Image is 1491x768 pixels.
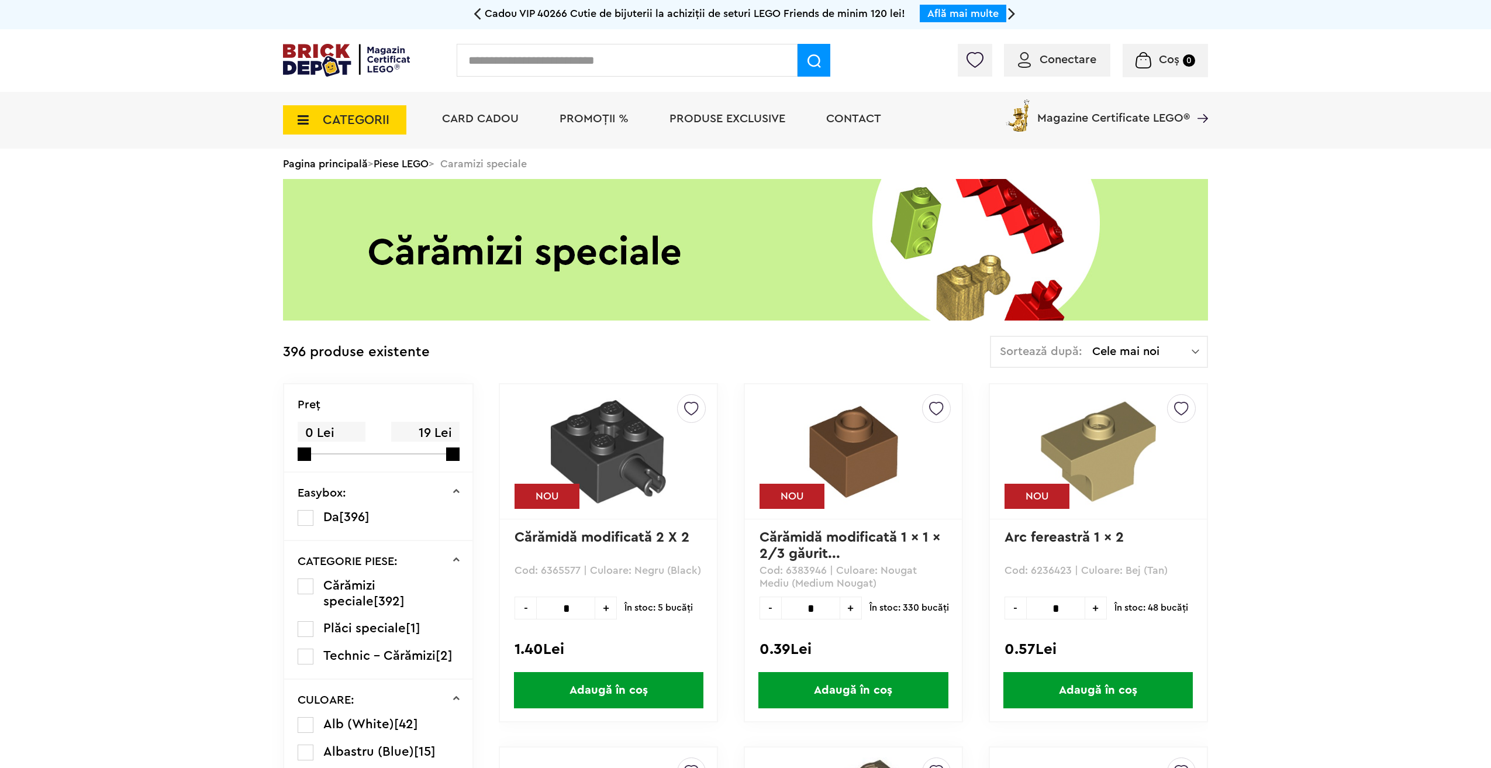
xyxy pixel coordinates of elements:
a: Adaugă în coș [990,672,1207,708]
span: [15] [414,745,436,758]
span: - [1005,597,1026,619]
span: În stoc: 330 bucăţi [869,597,949,619]
small: 0 [1183,54,1195,67]
img: Caramizi speciale [283,179,1208,321]
span: + [595,597,617,619]
span: Adaugă în coș [514,672,703,708]
span: - [515,597,536,619]
span: - [760,597,781,619]
a: Arc fereastră 1 x 2 [1005,531,1124,545]
a: Cărămidă modificată 1 x 1 x 2/3 găurit... [760,531,944,561]
a: Conectare [1018,54,1096,66]
span: [2] [436,649,453,662]
span: În stoc: 48 bucăţi [1114,597,1188,619]
p: CULOARE: [298,694,354,706]
span: CATEGORII [323,113,389,126]
span: 19 Lei [391,422,459,445]
a: Card Cadou [442,113,519,125]
a: Adaugă în coș [745,672,962,708]
a: Magazine Certificate LEGO® [1190,97,1208,109]
a: Află mai multe [927,8,999,19]
span: Conectare [1040,54,1096,66]
span: Technic - Cărămizi [323,649,436,662]
span: Sortează după: [1000,346,1082,357]
span: Plăci speciale [323,622,406,635]
p: Cod: 6383946 | Culoare: Nougat Mediu (Medium Nougat) [760,564,947,590]
div: NOU [515,484,579,509]
span: + [1085,597,1107,619]
span: [396] [339,511,370,524]
p: Easybox: [298,487,346,499]
div: NOU [1005,484,1069,509]
span: [392] [374,595,405,608]
span: Da [323,511,339,524]
div: 1.40Lei [515,642,702,657]
div: 0.57Lei [1005,642,1192,657]
span: + [840,597,862,619]
span: Adaugă în coș [758,672,948,708]
span: [1] [406,622,420,635]
p: Cod: 6365577 | Culoare: Negru (Black) [515,564,702,590]
div: > > Caramizi speciale [283,149,1208,179]
p: Cod: 6236423 | Culoare: Bej (Tan) [1005,564,1192,590]
span: Adaugă în coș [1003,672,1193,708]
a: PROMOȚII % [560,113,629,125]
p: CATEGORIE PIESE: [298,556,398,567]
a: Contact [826,113,881,125]
span: În stoc: 5 bucăţi [624,597,693,619]
span: Cele mai noi [1092,346,1192,357]
img: Arc fereastră 1 x 2 [1025,394,1171,509]
a: Pagina principală [283,159,368,169]
span: Alb (White) [323,718,394,731]
a: Cărămidă modificată 2 X 2 [515,531,689,545]
span: Coș [1159,54,1179,66]
span: Cadou VIP 40266 Cutie de bijuterii la achiziții de seturi LEGO Friends de minim 120 lei! [485,8,905,19]
span: Magazine Certificate LEGO® [1037,97,1190,124]
a: Produse exclusive [669,113,785,125]
span: [42] [394,718,418,731]
a: Piese LEGO [374,159,429,169]
div: 0.39Lei [760,642,947,657]
span: 0 Lei [298,422,365,445]
span: Cărămizi speciale [323,579,375,608]
img: Cărămidă modificată 2 X 2 [536,394,682,509]
a: Adaugă în coș [500,672,717,708]
img: Cărămidă modificată 1 x 1 x 2/3 găurită [780,394,926,509]
span: Albastru (Blue) [323,745,414,758]
div: 396 produse existente [283,336,430,369]
p: Preţ [298,399,320,411]
div: NOU [760,484,824,509]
